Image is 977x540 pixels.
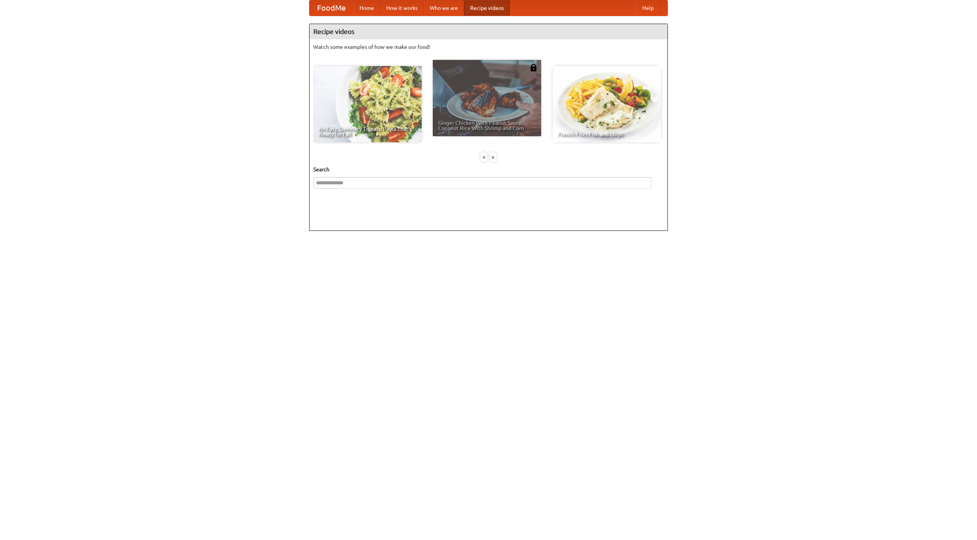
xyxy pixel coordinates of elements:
[380,0,424,16] a: How it works
[558,132,656,137] span: French Fries Fish and Chips
[480,152,487,162] div: «
[313,66,422,142] a: An Easy, Summery Tomato Pasta That's Ready for Fall
[313,166,664,173] h5: Search
[313,43,664,51] p: Watch some examples of how we make our food!
[310,0,353,16] a: FoodMe
[464,0,510,16] a: Recipe videos
[553,66,661,142] a: French Fries Fish and Chips
[490,152,497,162] div: »
[353,0,380,16] a: Home
[310,24,667,39] h4: Recipe videos
[319,126,416,137] span: An Easy, Summery Tomato Pasta That's Ready for Fall
[530,64,537,71] img: 483408.png
[636,0,660,16] a: Help
[424,0,464,16] a: Who we are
